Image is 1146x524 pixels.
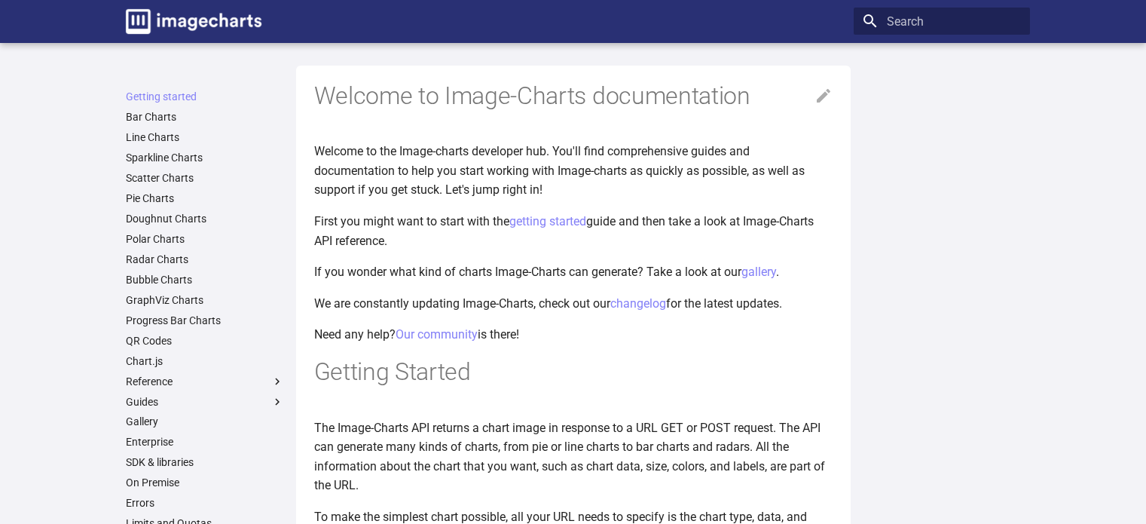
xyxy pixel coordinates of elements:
a: Progress Bar Charts [126,314,284,327]
a: Pie Charts [126,192,284,205]
a: Line Charts [126,130,284,144]
a: gallery [741,265,776,279]
a: Doughnut Charts [126,212,284,225]
p: We are constantly updating Image-Charts, check out our for the latest updates. [314,294,833,314]
a: Gallery [126,415,284,428]
h1: Getting Started [314,357,833,388]
a: changelog [610,296,666,311]
h1: Welcome to Image-Charts documentation [314,81,833,112]
a: Chart.js [126,354,284,368]
p: The Image-Charts API returns a chart image in response to a URL GET or POST request. The API can ... [314,418,833,495]
a: On Premise [126,476,284,489]
label: Reference [126,375,284,388]
input: Search [854,8,1030,35]
p: If you wonder what kind of charts Image-Charts can generate? Take a look at our . [314,262,833,282]
p: First you might want to start with the guide and then take a look at Image-Charts API reference. [314,212,833,250]
a: getting started [509,214,586,228]
a: SDK & libraries [126,455,284,469]
a: QR Codes [126,334,284,348]
a: Bar Charts [126,110,284,124]
p: Welcome to the Image-charts developer hub. You'll find comprehensive guides and documentation to ... [314,142,833,200]
a: Our community [396,327,478,342]
a: Errors [126,496,284,510]
a: Getting started [126,90,284,103]
a: Polar Charts [126,232,284,246]
a: Image-Charts documentation [120,3,267,40]
a: Radar Charts [126,253,284,266]
a: Scatter Charts [126,171,284,185]
a: Enterprise [126,435,284,449]
a: Sparkline Charts [126,151,284,164]
p: Need any help? is there! [314,325,833,345]
a: Bubble Charts [126,273,284,287]
a: GraphViz Charts [126,293,284,307]
label: Guides [126,395,284,409]
img: logo [126,9,261,34]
